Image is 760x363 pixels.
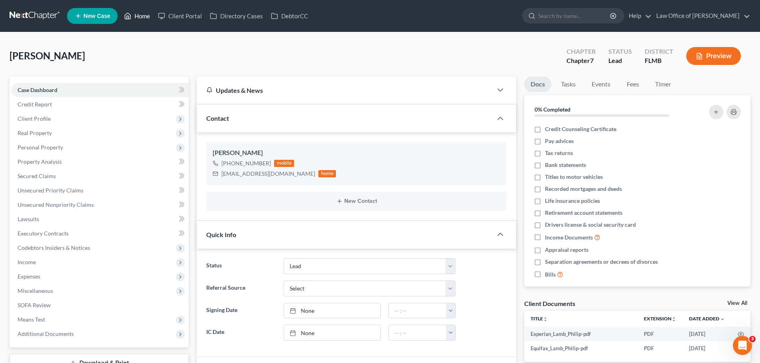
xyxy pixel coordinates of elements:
[545,137,574,145] span: Pay advices
[535,106,570,113] strong: 0% Completed
[318,170,336,177] div: home
[18,86,57,93] span: Case Dashboard
[11,183,189,198] a: Unsecured Priority Claims
[538,8,611,23] input: Search by name...
[733,336,752,355] iframe: Intercom live chat
[11,212,189,226] a: Lawsuits
[545,258,658,266] span: Separation agreements or decrees of divorces
[644,316,676,322] a: Extensionunfold_more
[567,47,596,56] div: Chapter
[545,125,616,133] span: Credit Counseling Certificate
[18,158,62,165] span: Property Analysis
[545,271,556,279] span: Bills
[18,330,74,337] span: Additional Documents
[202,258,279,274] label: Status
[671,317,676,322] i: unfold_more
[545,221,636,229] span: Drivers license & social security card
[524,327,638,341] td: Experian_Lamb_Philip-pdf
[11,226,189,241] a: Executory Contracts
[524,77,551,92] a: Docs
[120,9,154,23] a: Home
[202,325,279,341] label: IC Date
[213,148,500,158] div: [PERSON_NAME]
[10,50,85,61] span: [PERSON_NAME]
[545,185,622,193] span: Recorded mortgages and deeds
[18,316,45,323] span: Means Test
[11,155,189,169] a: Property Analysis
[18,230,69,237] span: Executory Contracts
[638,327,683,341] td: PDF
[638,341,683,355] td: PDF
[608,47,632,56] div: Status
[645,56,673,65] div: FLMB
[649,77,677,92] a: Timer
[545,149,573,157] span: Tax returns
[727,300,747,306] a: View All
[274,160,294,167] div: mobile
[18,130,52,136] span: Real Property
[645,47,673,56] div: District
[11,298,189,312] a: SOFA Review
[18,115,51,122] span: Client Profile
[585,77,617,92] a: Events
[524,299,575,308] div: Client Documents
[18,244,90,251] span: Codebtors Insiders & Notices
[590,57,594,64] span: 7
[284,325,380,340] a: None
[625,9,651,23] a: Help
[720,317,725,322] i: expand_more
[567,56,596,65] div: Chapter
[389,325,446,340] input: -- : --
[213,198,500,204] button: New Contact
[545,173,603,181] span: Titles to motor vehicles
[284,303,380,318] a: None
[11,198,189,212] a: Unsecured Nonpriority Claims
[18,173,56,179] span: Secured Claims
[202,303,279,319] label: Signing Date
[18,273,40,280] span: Expenses
[18,201,94,208] span: Unsecured Nonpriority Claims
[18,187,83,194] span: Unsecured Priority Claims
[545,246,588,254] span: Appraisal reports
[11,83,189,97] a: Case Dashboard
[689,316,725,322] a: Date Added expand_more
[545,209,622,217] span: Retirement account statements
[11,169,189,183] a: Secured Claims
[524,341,638,355] td: Equifax_Lamb_Philip-pdf
[221,170,315,178] div: [EMAIL_ADDRESS][DOMAIN_NAME]
[206,231,236,238] span: Quick Info
[267,9,312,23] a: DebtorCC
[683,341,731,355] td: [DATE]
[11,97,189,112] a: Credit Report
[206,114,229,122] span: Contact
[18,287,53,294] span: Miscellaneous
[545,197,600,205] span: Life insurance policies
[18,144,63,151] span: Personal Property
[531,316,548,322] a: Titleunfold_more
[202,281,279,296] label: Referral Source
[620,77,646,92] a: Fees
[18,259,36,265] span: Income
[18,101,52,108] span: Credit Report
[555,77,582,92] a: Tasks
[154,9,206,23] a: Client Portal
[221,159,271,167] div: [PHONE_NUMBER]
[83,13,110,19] span: New Case
[206,9,267,23] a: Directory Cases
[683,327,731,341] td: [DATE]
[543,317,548,322] i: unfold_more
[686,47,741,65] button: Preview
[652,9,750,23] a: Law Office of [PERSON_NAME]
[389,303,446,318] input: -- : --
[545,161,586,169] span: Bank statements
[545,233,593,241] span: Income Documents
[749,336,756,342] span: 3
[18,302,51,308] span: SOFA Review
[18,216,39,222] span: Lawsuits
[608,56,632,65] div: Lead
[206,86,483,94] div: Updates & News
